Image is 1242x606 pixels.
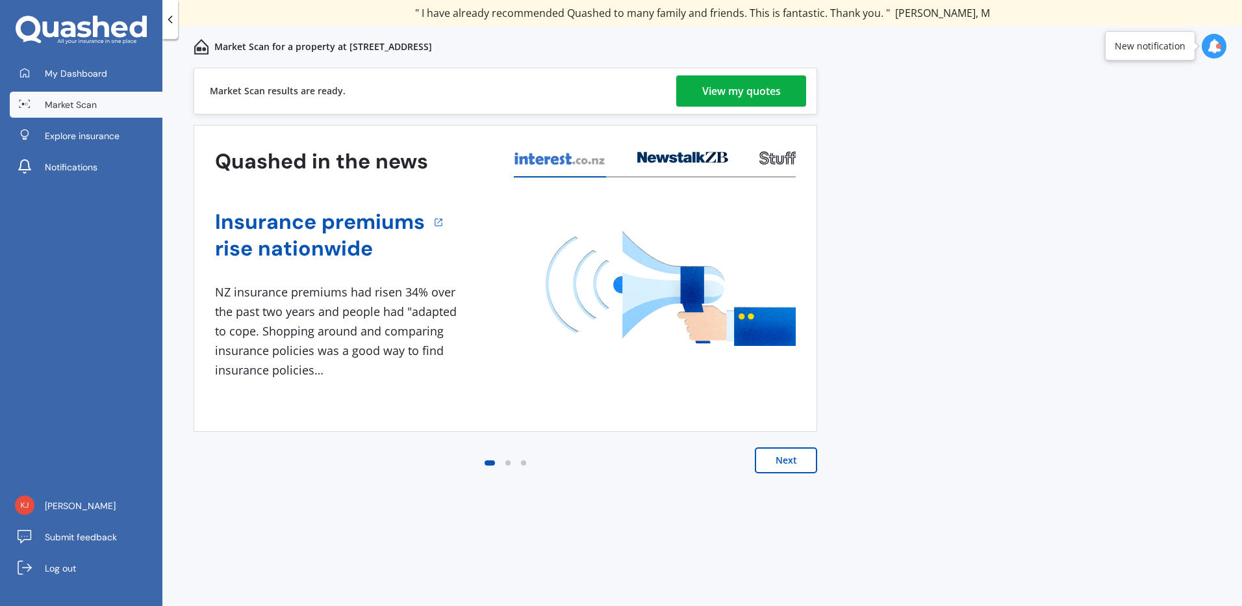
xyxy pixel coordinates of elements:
span: Market Scan [45,98,97,111]
a: Insurance premiums [215,209,425,235]
a: Notifications [10,154,162,180]
div: Market Scan results are ready. [210,68,346,114]
a: Explore insurance [10,123,162,149]
span: Explore insurance [45,129,120,142]
span: Submit feedback [45,531,117,544]
p: Market Scan for a property at [STREET_ADDRESS] [214,40,432,53]
img: home-and-contents.b802091223b8502ef2dd.svg [194,39,209,55]
span: My Dashboard [45,67,107,80]
a: My Dashboard [10,60,162,86]
span: Notifications [45,161,97,174]
img: media image [546,231,796,346]
div: NZ insurance premiums had risen 34% over the past two years and people had "adapted to cope. Shop... [215,283,462,380]
a: Log out [10,555,162,581]
span: Log out [45,562,76,575]
button: Next [755,447,817,473]
div: View my quotes [702,75,781,107]
a: rise nationwide [215,235,425,262]
h3: Quashed in the news [215,148,428,175]
img: 716eb9be58123b9f03603a8bbc83e85e [15,495,34,515]
a: [PERSON_NAME] [10,493,162,519]
a: View my quotes [676,75,806,107]
span: [PERSON_NAME] [45,499,116,512]
a: Submit feedback [10,524,162,550]
a: Market Scan [10,92,162,118]
div: New notification [1115,40,1185,53]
